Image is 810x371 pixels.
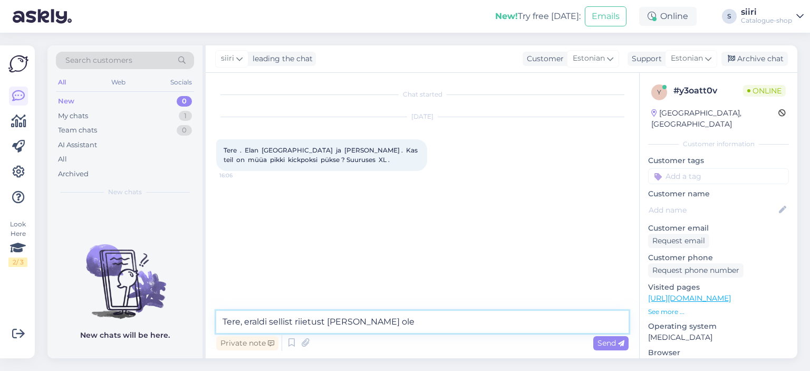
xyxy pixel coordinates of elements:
input: Add a tag [648,168,789,184]
button: Emails [585,6,626,26]
p: Visited pages [648,282,789,293]
a: siiriCatalogue-shop [741,8,804,25]
span: Tere . Elan [GEOGRAPHIC_DATA] ja [PERSON_NAME] . Kas teil on müüa pikki kickpoksi pükse ? Suuruse... [224,146,421,164]
span: y [657,88,661,96]
div: New [58,96,74,107]
p: Customer phone [648,252,789,263]
div: Web [109,75,128,89]
div: Archive chat [721,52,788,66]
a: [URL][DOMAIN_NAME] [648,293,731,303]
div: Online [639,7,697,26]
div: siiri [741,8,792,16]
div: Team chats [58,125,97,136]
div: [DATE] [216,112,629,121]
p: Operating system [648,321,789,332]
span: Estonian [671,53,703,64]
span: New chats [108,187,142,197]
p: [MEDICAL_DATA] [648,332,789,343]
div: [GEOGRAPHIC_DATA], [GEOGRAPHIC_DATA] [651,108,778,130]
div: leading the chat [248,53,313,64]
div: My chats [58,111,88,121]
div: Support [628,53,662,64]
div: 1 [179,111,192,121]
div: All [56,75,68,89]
div: Private note [216,336,278,350]
span: Estonian [573,53,605,64]
div: Look Here [8,220,27,267]
img: No chats [47,225,202,320]
span: siiri [221,53,234,64]
p: New chats will be here. [80,330,170,341]
div: Socials [168,75,194,89]
span: Online [743,85,786,97]
div: Archived [58,169,89,179]
textarea: Tere, eraldi sellist riietust [PERSON_NAME] ole [216,311,629,333]
input: Add name [649,204,777,216]
div: S [722,9,737,24]
div: Customer information [648,139,789,149]
img: Askly Logo [8,54,28,74]
div: AI Assistant [58,140,97,150]
div: Chat started [216,90,629,99]
p: Customer email [648,223,789,234]
p: See more ... [648,307,789,317]
div: Catalogue-shop [741,16,792,25]
span: Search customers [65,55,132,66]
div: Request email [648,234,709,248]
p: Customer tags [648,155,789,166]
div: Request phone number [648,263,744,278]
div: 0 [177,125,192,136]
div: All [58,154,67,165]
div: Try free [DATE]: [495,10,581,23]
p: Browser [648,347,789,358]
div: # y3oatt0v [673,84,743,97]
b: New! [495,11,518,21]
p: Customer name [648,188,789,199]
div: Customer [523,53,564,64]
span: 16:06 [219,172,259,179]
div: 0 [177,96,192,107]
span: Send [597,338,624,348]
div: 2 / 3 [8,258,27,267]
